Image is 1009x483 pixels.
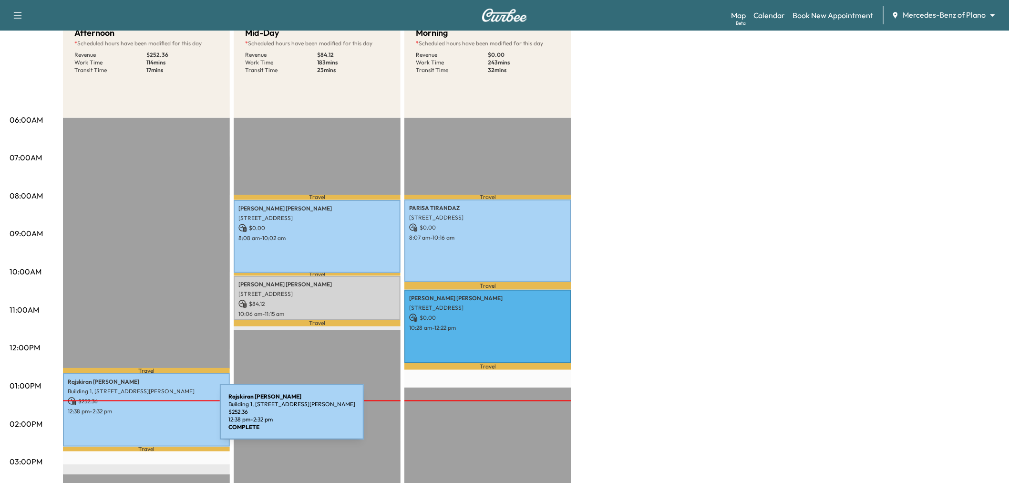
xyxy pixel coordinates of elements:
a: Calendar [753,10,785,21]
p: Travel [63,447,230,452]
p: 07:00AM [10,152,42,163]
p: $ 0.00 [409,314,566,322]
p: Revenue [74,51,146,59]
p: 8:07 am - 10:16 am [409,234,566,241]
p: Work Time [416,59,488,66]
p: Scheduled hours have been modified for this day [245,40,389,47]
p: 183 mins [317,59,389,66]
p: 10:06 am - 11:15 am [238,310,396,318]
p: [PERSON_NAME] [PERSON_NAME] [238,205,396,212]
p: Travel [234,195,401,200]
p: 10:28 am - 12:22 pm [409,324,566,332]
p: Rajskiran [PERSON_NAME] [68,378,225,386]
p: 12:00PM [10,342,40,353]
p: $ 252.36 [228,408,355,416]
p: 32 mins [488,66,560,74]
p: 11:00AM [10,304,39,315]
p: Building 1, [STREET_ADDRESS][PERSON_NAME] [68,388,225,395]
p: [STREET_ADDRESS] [409,214,566,221]
p: Building 1, [STREET_ADDRESS][PERSON_NAME] [228,400,355,408]
p: Work Time [245,59,317,66]
p: [PERSON_NAME] [PERSON_NAME] [238,281,396,288]
p: $ 0.00 [488,51,560,59]
p: Travel [404,282,571,290]
h5: Afternoon [74,26,114,40]
p: 243 mins [488,59,560,66]
p: 17 mins [146,66,218,74]
p: $ 0.00 [409,223,566,232]
img: Curbee Logo [482,9,527,22]
p: Transit Time [74,66,146,74]
p: [STREET_ADDRESS] [409,304,566,312]
p: 10:00AM [10,266,41,277]
p: 01:00PM [10,380,41,391]
h5: Morning [416,26,448,40]
div: Beta [736,20,746,27]
p: $ 252.36 [68,397,225,406]
p: 23 mins [317,66,389,74]
p: 08:00AM [10,190,43,201]
p: PARISA TIRANDAZ [409,204,566,212]
p: Travel [404,195,571,199]
p: Travel [63,368,230,373]
p: $ 84.12 [238,300,396,308]
p: Travel [404,363,571,370]
p: Revenue [416,51,488,59]
p: Travel [234,273,401,275]
p: Travel [234,320,401,326]
p: Transit Time [245,66,317,74]
p: $ 0.00 [238,224,396,232]
p: 114 mins [146,59,218,66]
b: COMPLETE [228,423,259,430]
p: $ 252.36 [146,51,218,59]
p: Revenue [245,51,317,59]
p: [STREET_ADDRESS] [238,214,396,222]
p: $ 84.12 [317,51,389,59]
a: Book New Appointment [793,10,874,21]
p: 09:00AM [10,228,43,239]
p: 02:00PM [10,418,42,430]
p: [STREET_ADDRESS] [238,290,396,298]
h5: Mid-Day [245,26,279,40]
p: Work Time [74,59,146,66]
p: 06:00AM [10,114,43,126]
p: 12:38 pm - 2:32 pm [228,416,355,423]
p: 12:38 pm - 2:32 pm [68,408,225,415]
p: Transit Time [416,66,488,74]
p: 8:08 am - 10:02 am [238,234,396,242]
span: Mercedes-Benz of Plano [903,10,986,21]
p: Scheduled hours have been modified for this day [74,40,218,47]
b: Rajskiran [PERSON_NAME] [228,393,301,400]
p: 03:00PM [10,456,42,467]
a: MapBeta [731,10,746,21]
p: Scheduled hours have been modified for this day [416,40,560,47]
p: [PERSON_NAME] [PERSON_NAME] [409,294,566,302]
